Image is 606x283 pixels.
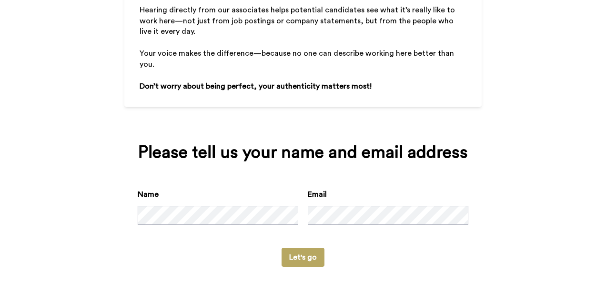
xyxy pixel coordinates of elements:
span: Your voice makes the difference—because no one can describe working here better than you. [140,50,456,68]
div: Please tell us your name and email address [138,143,468,162]
span: Don’t worry about being perfect, your authenticity matters most! [140,82,372,90]
label: Name [138,189,159,200]
span: Hearing directly from our associates helps potential candidates see what it’s really like to work... [140,6,457,36]
button: Let's go [282,248,324,267]
label: Email [308,189,327,200]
